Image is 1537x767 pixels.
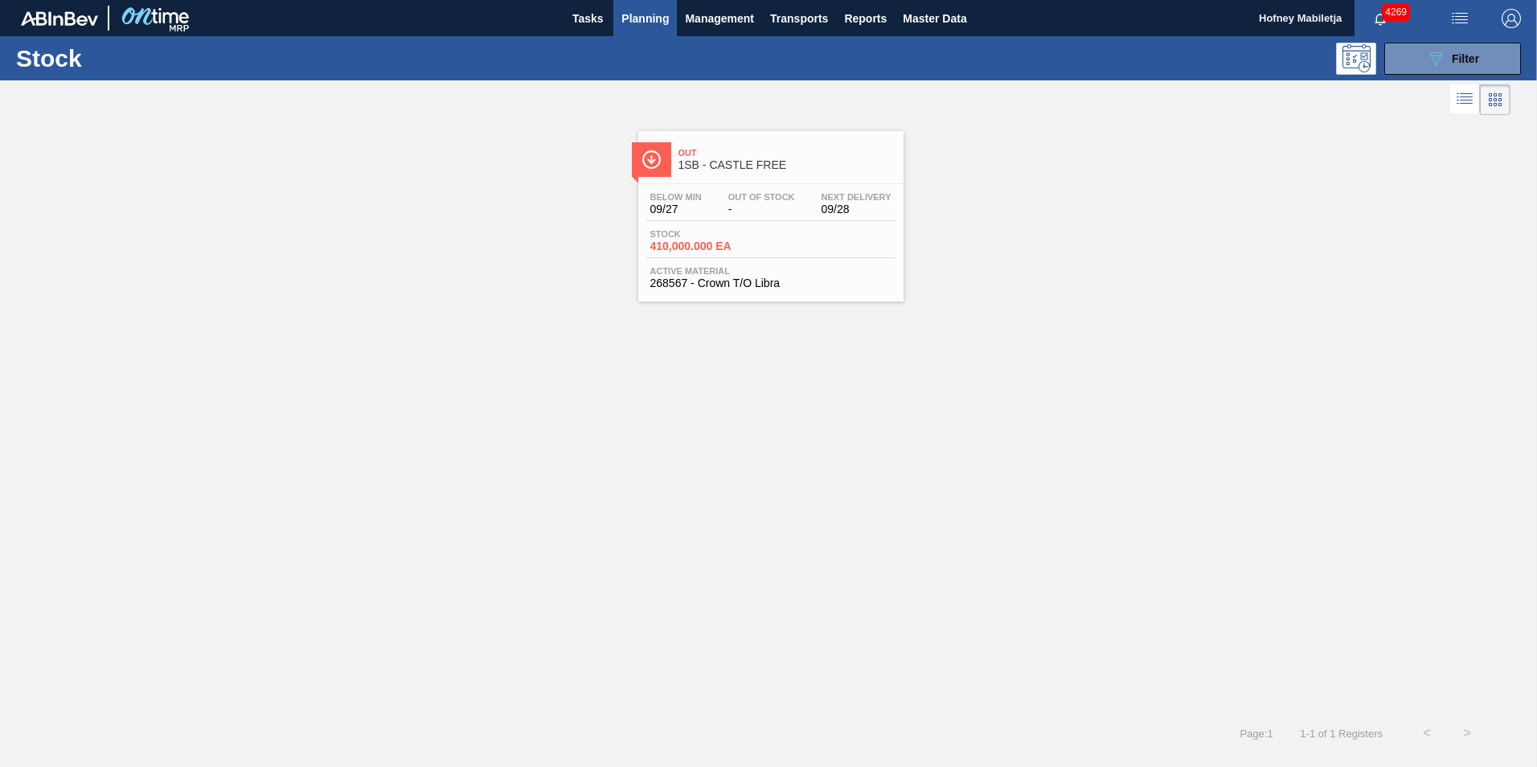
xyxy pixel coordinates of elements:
[678,148,896,158] span: Out
[1336,43,1376,75] div: Programming: no user selected
[1382,3,1410,21] span: 4269
[1240,728,1273,740] span: Page : 1
[844,9,887,28] span: Reports
[1297,728,1383,740] span: 1 - 1 of 1 Registers
[650,277,891,289] span: 268567 - Crown T/O Libra
[621,9,669,28] span: Planning
[822,192,891,202] span: Next Delivery
[1447,713,1487,753] button: >
[728,203,795,215] span: -
[650,203,702,215] span: 09/27
[1355,7,1406,30] button: Notifications
[650,266,891,276] span: Active Material
[1450,84,1480,115] div: List Vision
[1452,52,1479,65] span: Filter
[1407,713,1447,753] button: <
[822,203,891,215] span: 09/28
[570,9,605,28] span: Tasks
[728,192,795,202] span: Out Of Stock
[16,49,256,68] h1: Stock
[685,9,754,28] span: Management
[1480,84,1510,115] div: Card Vision
[678,159,896,171] span: 1SB - CASTLE FREE
[650,240,763,252] span: 410,000.000 EA
[1502,9,1521,28] img: Logout
[650,192,702,202] span: Below Min
[770,9,828,28] span: Transports
[1450,9,1469,28] img: userActions
[626,119,912,301] a: ÍconeOut1SB - CASTLE FREEBelow Min09/27Out Of Stock-Next Delivery09/28Stock410,000.000 EAActive M...
[21,11,98,26] img: TNhmsLtSVTkK8tSr43FrP2fwEKptu5GPRR3wAAAABJRU5ErkJggg==
[641,150,662,170] img: Ícone
[1384,43,1521,75] button: Filter
[903,9,966,28] span: Master Data
[650,229,763,239] span: Stock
